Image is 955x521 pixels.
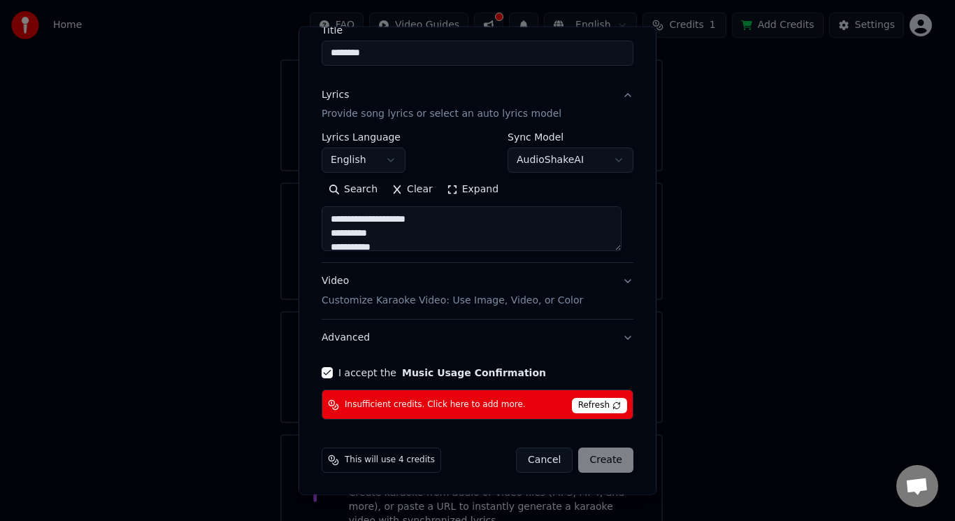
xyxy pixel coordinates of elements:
label: Lyrics Language [322,132,405,142]
label: Sync Model [508,132,633,142]
div: Lyrics [322,87,349,101]
button: Expand [440,178,505,201]
button: Cancel [516,448,573,473]
label: I accept the [338,368,546,378]
div: Video [322,274,583,308]
div: LyricsProvide song lyrics or select an auto lyrics model [322,132,633,262]
button: LyricsProvide song lyrics or select an auto lyrics model [322,76,633,132]
button: Clear [385,178,440,201]
button: Search [322,178,385,201]
button: I accept the [402,368,546,378]
span: This will use 4 credits [345,455,435,466]
span: Insufficient credits. Click here to add more. [345,399,526,411]
p: Provide song lyrics or select an auto lyrics model [322,107,561,121]
button: VideoCustomize Karaoke Video: Use Image, Video, or Color [322,263,633,319]
button: Advanced [322,320,633,356]
span: Refresh [572,398,627,413]
label: Title [322,24,633,34]
p: Customize Karaoke Video: Use Image, Video, or Color [322,294,583,308]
